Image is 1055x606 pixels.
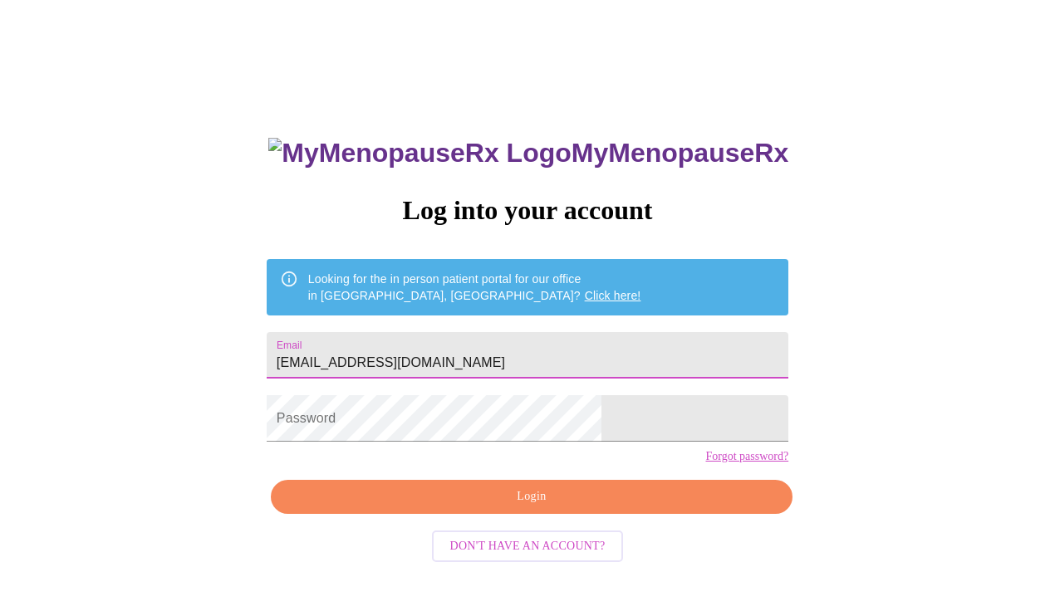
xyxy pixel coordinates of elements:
[271,480,792,514] button: Login
[267,195,788,226] h3: Log into your account
[705,450,788,463] a: Forgot password?
[428,537,628,551] a: Don't have an account?
[268,138,788,169] h3: MyMenopauseRx
[585,289,641,302] a: Click here!
[268,138,571,169] img: MyMenopauseRx Logo
[290,486,773,507] span: Login
[432,530,624,563] button: Don't have an account?
[308,264,641,310] div: Looking for the in person patient portal for our office in [GEOGRAPHIC_DATA], [GEOGRAPHIC_DATA]?
[450,536,606,557] span: Don't have an account?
